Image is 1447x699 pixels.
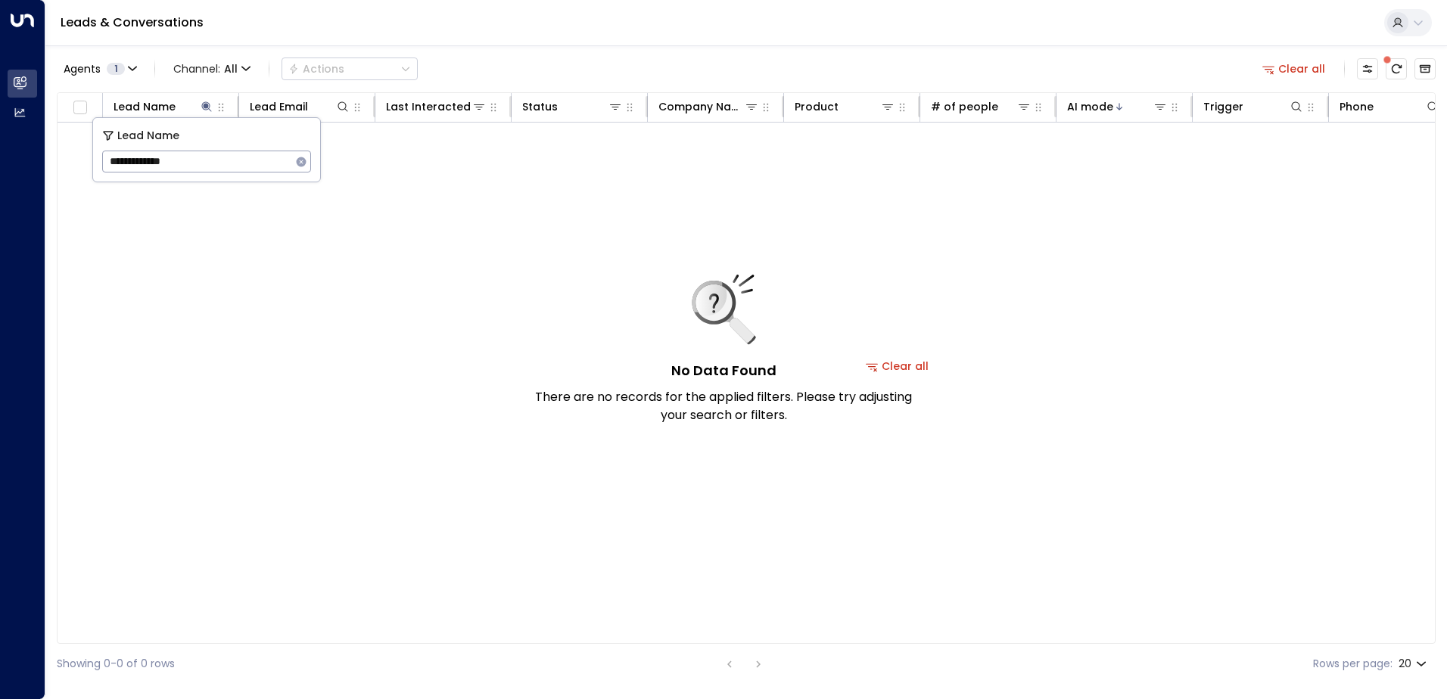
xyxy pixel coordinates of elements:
[167,58,257,79] button: Channel:All
[795,98,895,116] div: Product
[282,57,418,80] button: Actions
[658,98,759,116] div: Company Name
[1357,58,1378,79] button: Customize
[534,388,913,424] p: There are no records for the applied filters. Please try adjusting your search or filters.
[658,98,744,116] div: Company Name
[720,654,768,673] nav: pagination navigation
[1414,58,1436,79] button: Archived Leads
[671,360,776,381] h5: No Data Found
[1340,98,1374,116] div: Phone
[1313,656,1393,672] label: Rows per page:
[931,98,1032,116] div: # of people
[64,64,101,74] span: Agents
[114,98,214,116] div: Lead Name
[1203,98,1243,116] div: Trigger
[114,98,176,116] div: Lead Name
[1256,58,1332,79] button: Clear all
[117,127,179,144] span: Lead Name
[167,58,257,79] span: Channel:
[1399,653,1430,675] div: 20
[522,98,558,116] div: Status
[250,98,350,116] div: Lead Email
[224,63,238,75] span: All
[107,63,125,75] span: 1
[288,62,344,76] div: Actions
[57,656,175,672] div: Showing 0-0 of 0 rows
[250,98,308,116] div: Lead Email
[1340,98,1440,116] div: Phone
[522,98,623,116] div: Status
[795,98,839,116] div: Product
[70,98,89,117] span: Toggle select all
[57,58,142,79] button: Agents1
[1386,58,1407,79] span: There are new threads available. Refresh the grid to view the latest updates.
[931,98,998,116] div: # of people
[386,98,487,116] div: Last Interacted
[61,14,204,31] a: Leads & Conversations
[1067,98,1113,116] div: AI mode
[1067,98,1168,116] div: AI mode
[282,57,418,80] div: Button group with a nested menu
[386,98,471,116] div: Last Interacted
[1203,98,1304,116] div: Trigger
